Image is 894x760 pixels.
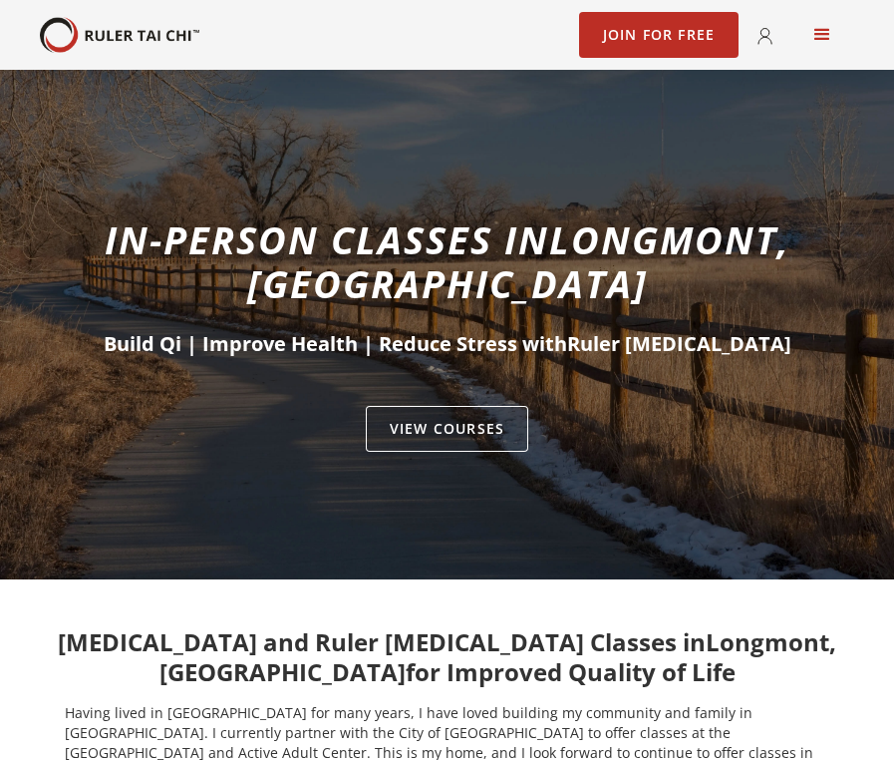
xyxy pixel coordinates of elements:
a: home [40,17,199,54]
h3: [MEDICAL_DATA] and Ruler [MEDICAL_DATA] Classes in for Improved Quality of Life [40,627,854,687]
span: Ruler [MEDICAL_DATA] [567,330,791,357]
a: Join for Free [579,12,740,58]
div: menu [790,3,854,67]
h2: Build Qi | Improve Health | Reduce Stress with [40,330,854,358]
h1: In-person classes in [40,217,854,305]
a: VIEW Courses [366,406,528,452]
span: Longmont, [GEOGRAPHIC_DATA] [247,213,790,309]
img: Your Brand Name [40,17,199,54]
span: Longmont, [GEOGRAPHIC_DATA] [159,625,837,688]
